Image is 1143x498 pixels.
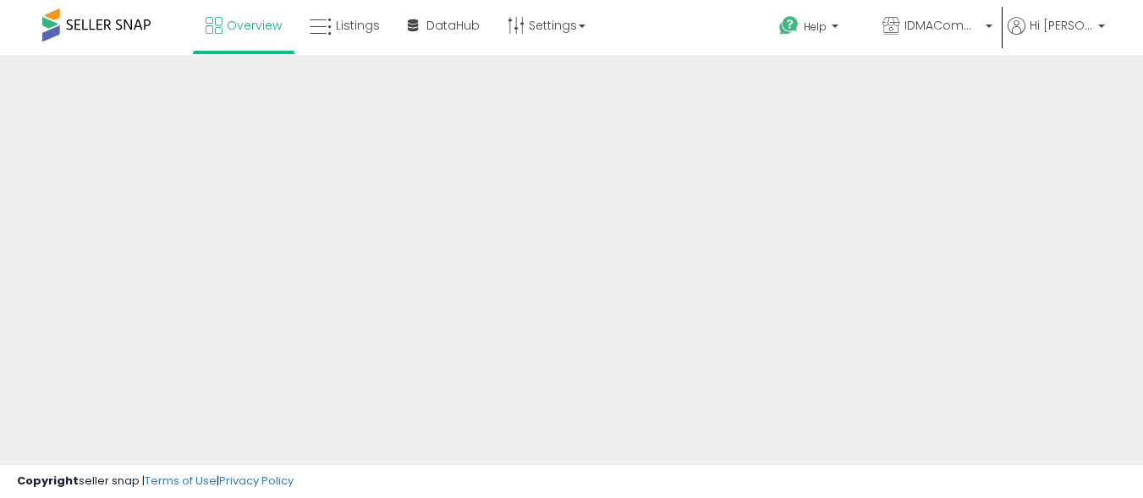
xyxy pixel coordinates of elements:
[766,3,867,55] a: Help
[1030,17,1093,34] span: Hi [PERSON_NAME]
[336,17,380,34] span: Listings
[145,473,217,489] a: Terms of Use
[219,473,294,489] a: Privacy Policy
[778,15,800,36] i: Get Help
[227,17,282,34] span: Overview
[1008,17,1105,55] a: Hi [PERSON_NAME]
[904,17,981,34] span: IDMACommerce LLC
[17,473,294,490] div: seller snap | |
[426,17,480,34] span: DataHub
[17,473,79,489] strong: Copyright
[804,19,827,34] span: Help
